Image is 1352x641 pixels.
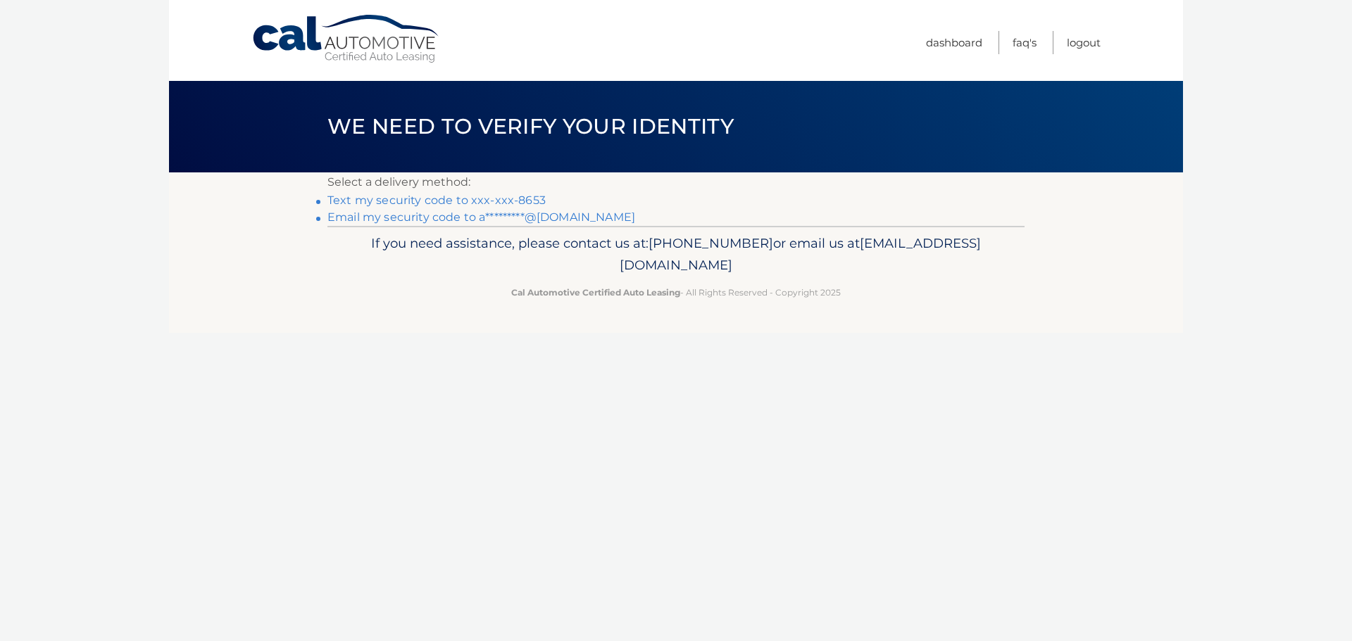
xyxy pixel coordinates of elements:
strong: Cal Automotive Certified Auto Leasing [511,287,680,298]
span: [PHONE_NUMBER] [649,235,773,251]
a: Email my security code to a*********@[DOMAIN_NAME] [327,210,635,224]
a: Text my security code to xxx-xxx-8653 [327,193,546,207]
a: FAQ's [1013,31,1037,54]
p: Select a delivery method: [327,172,1025,192]
a: Logout [1067,31,1101,54]
a: Dashboard [926,31,982,54]
a: Cal Automotive [251,14,442,64]
span: We need to verify your identity [327,113,734,139]
p: - All Rights Reserved - Copyright 2025 [337,285,1015,300]
p: If you need assistance, please contact us at: or email us at [337,232,1015,277]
